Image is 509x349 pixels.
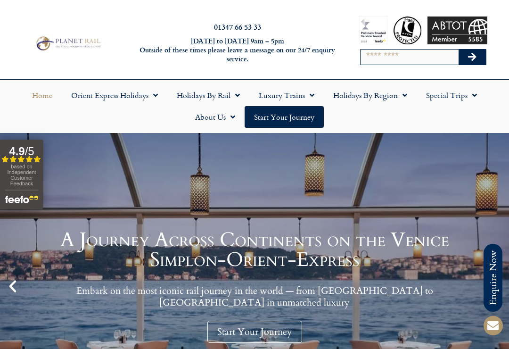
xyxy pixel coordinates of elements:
a: Luxury Trains [249,84,324,106]
p: Embark on the most iconic rail journey in the world — from [GEOGRAPHIC_DATA] to [GEOGRAPHIC_DATA]... [24,285,485,308]
a: 01347 66 53 33 [214,21,261,32]
a: Special Trips [417,84,486,106]
button: Search [459,50,486,65]
a: Start Your Journey [207,321,302,343]
a: Holidays by Rail [167,84,249,106]
a: Start your Journey [245,106,324,128]
a: Orient Express Holidays [62,84,167,106]
div: Previous slide [5,278,21,294]
h1: A Journey Across Continents on the Venice Simplon-Orient-Express [24,230,485,270]
img: Planet Rail Train Holidays Logo [33,35,102,52]
a: Home [23,84,62,106]
h6: [DATE] to [DATE] 9am – 5pm Outside of these times please leave a message on our 24/7 enquiry serv... [138,37,337,63]
a: About Us [186,106,245,128]
a: Holidays by Region [324,84,417,106]
nav: Menu [5,84,504,128]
